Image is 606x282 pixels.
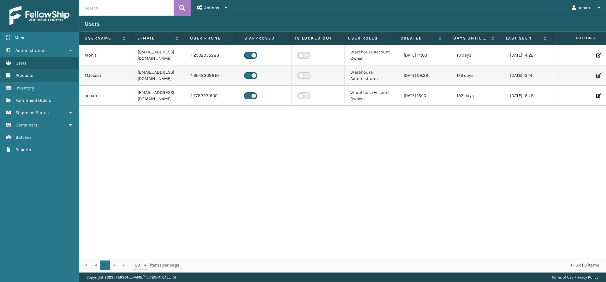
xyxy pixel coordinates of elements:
div: | [552,273,598,282]
label: Is Locked Out [295,35,336,41]
td: 1 7782221900 [185,86,238,106]
td: [DATE] 16:48 [504,86,557,106]
span: Reports [15,147,31,152]
td: Warehouse Administrator [345,65,398,86]
td: achan [79,86,132,106]
td: [DATE] 14:22 [504,45,557,65]
span: Batches [15,135,32,140]
span: 100 [133,262,143,268]
label: Created [401,35,435,41]
label: Last Seen [506,35,541,41]
td: 179 days [451,65,504,86]
span: Fulfillment Orders [15,98,51,103]
h3: Users [85,20,100,28]
td: [EMAIL_ADDRESS][DOMAIN_NAME] [132,86,185,106]
td: 193 days [451,86,504,106]
td: [DATE] 13:14 [504,65,557,86]
p: Copyright 2023 [PERSON_NAME]™ v [TECHNICAL_ID] [86,273,176,282]
i: Edit [596,53,600,58]
span: Users [15,60,27,66]
label: Is Approved [242,35,283,41]
td: 1 2502035286 [185,45,238,65]
td: MJocson [79,65,132,86]
a: Terms of Use [552,275,573,279]
td: Warehouse Account Owner [345,86,398,106]
label: User Roles [348,35,389,41]
i: Edit [596,73,600,78]
td: [DATE] 09:38 [398,65,451,86]
span: Containers [15,122,37,128]
span: items per page [133,261,179,270]
span: Inventory [15,85,34,91]
td: 13 days [451,45,504,65]
span: Actions [555,33,599,43]
label: E-mail [137,35,172,41]
td: [EMAIL_ADDRESS][DOMAIN_NAME] [132,65,185,86]
td: Mohit [79,45,132,65]
td: [EMAIL_ADDRESS][DOMAIN_NAME] [132,45,185,65]
img: logo [9,6,69,25]
td: Warehouse Account Owner [345,45,398,65]
span: Actions [204,5,219,10]
i: Edit [596,94,600,98]
label: Days until password expires [453,35,488,41]
span: Menu [15,35,26,40]
div: 1 - 3 of 3 items [188,262,599,268]
a: Privacy Policy [574,275,598,279]
a: 1 [100,261,110,270]
td: [DATE] 14:00 [398,45,451,65]
td: 1 6048308810 [185,65,238,86]
span: Products [15,73,33,78]
label: Username [85,35,119,41]
label: User phone [190,35,231,41]
span: Shipment Status [15,110,49,115]
td: [DATE] 15:10 [398,86,451,106]
span: Administration [15,48,45,53]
